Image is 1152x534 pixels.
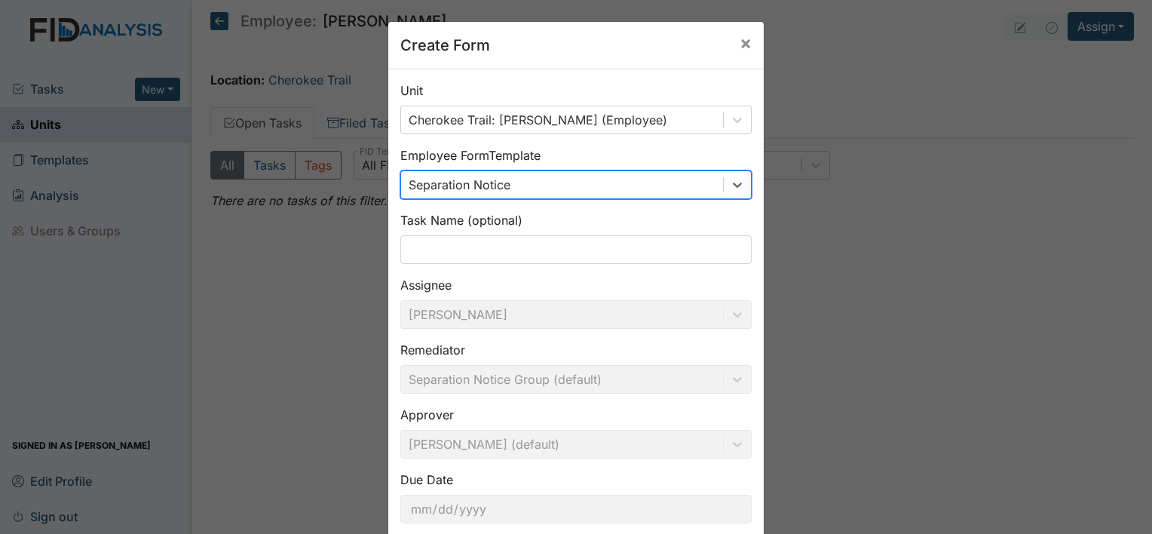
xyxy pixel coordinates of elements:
[400,406,454,424] label: Approver
[400,34,490,57] h5: Create Form
[400,81,423,100] label: Unit
[400,341,465,359] label: Remediator
[400,276,452,294] label: Assignee
[740,32,752,54] span: ×
[400,146,541,164] label: Employee Form Template
[400,211,522,229] label: Task Name (optional)
[409,111,667,129] div: Cherokee Trail: [PERSON_NAME] (Employee)
[400,471,453,489] label: Due Date
[728,22,764,64] button: Close
[409,176,510,194] div: Separation Notice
